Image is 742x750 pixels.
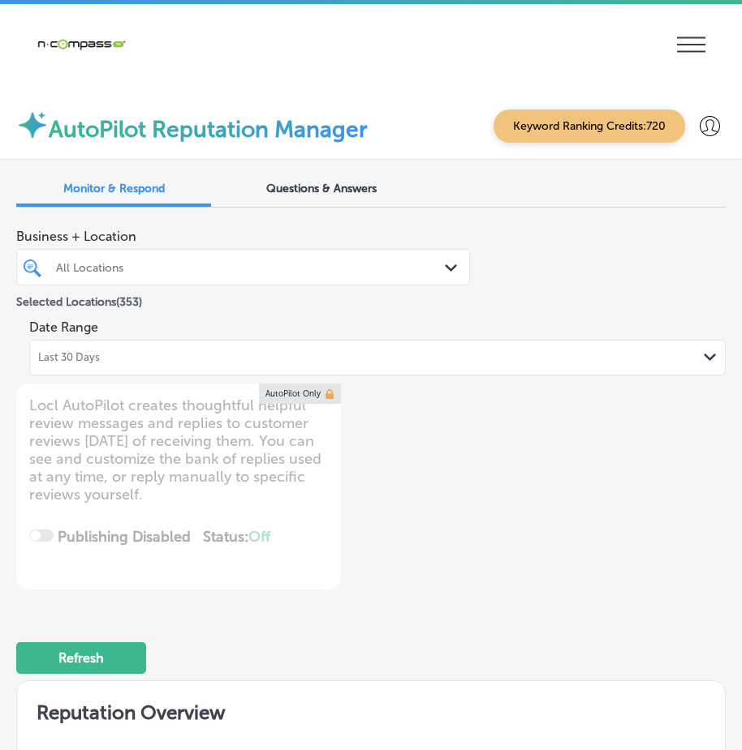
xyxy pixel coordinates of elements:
span: Questions & Answers [266,182,377,195]
img: 660ab0bf-5cc7-4cb8-ba1c-48b5ae0f18e60NCTV_CLogo_TV_Black_-500x88.png [37,36,126,52]
p: Selected Locations ( 353 ) [16,289,142,309]
h2: Reputation Overview [17,681,725,737]
span: Last 30 Days [38,351,100,364]
div: All Locations [56,260,446,274]
label: AutoPilot Reputation Manager [49,116,368,143]
img: autopilot-icon [16,109,49,141]
label: Date Range [29,319,98,335]
span: Business + Location [16,229,470,244]
button: Refresh [16,642,146,674]
span: Monitor & Respond [63,182,165,195]
span: Keyword Ranking Credits: 720 [494,109,685,143]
